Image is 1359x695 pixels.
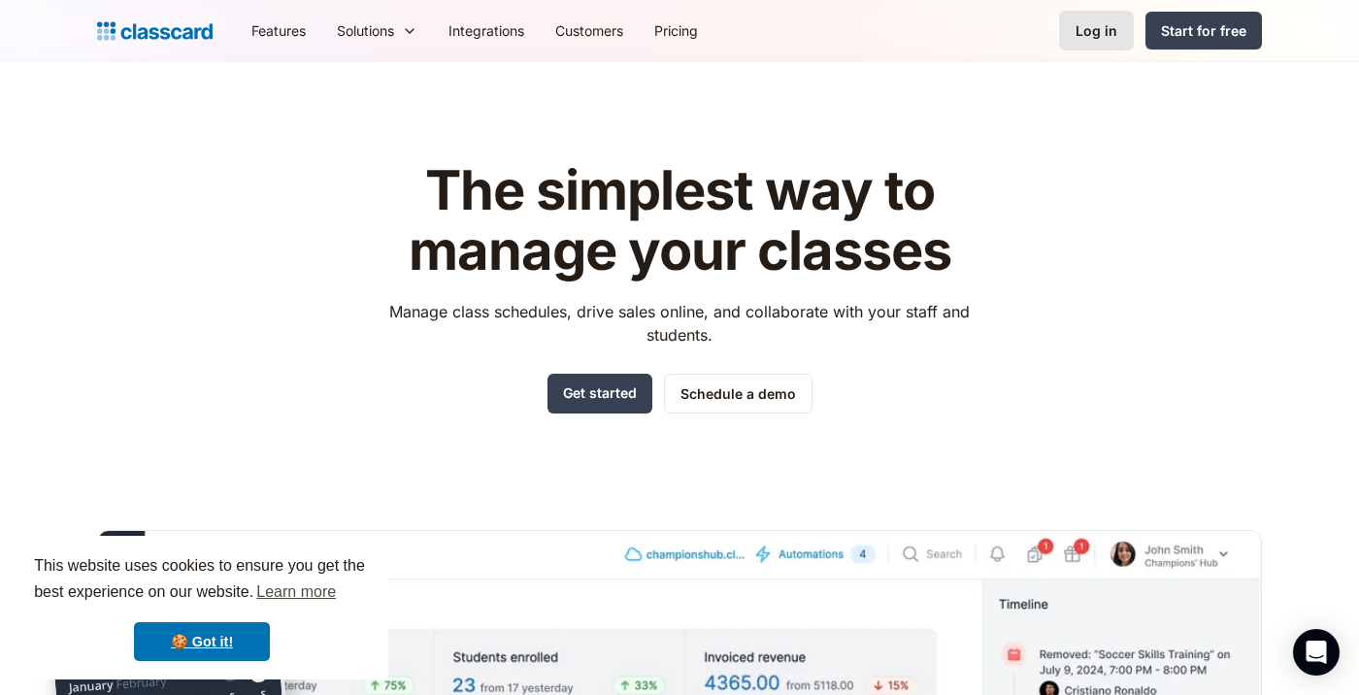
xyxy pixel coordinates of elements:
[540,9,639,52] a: Customers
[372,300,988,347] p: Manage class schedules, drive sales online, and collaborate with your staff and students.
[34,554,370,607] span: This website uses cookies to ensure you get the best experience on our website.
[433,9,540,52] a: Integrations
[236,9,321,52] a: Features
[1059,11,1134,50] a: Log in
[1161,20,1246,41] div: Start for free
[664,374,812,414] a: Schedule a demo
[639,9,713,52] a: Pricing
[1293,629,1340,676] div: Open Intercom Messenger
[337,20,394,41] div: Solutions
[253,578,339,607] a: learn more about cookies
[134,622,270,661] a: dismiss cookie message
[372,161,988,281] h1: The simplest way to manage your classes
[547,374,652,414] a: Get started
[321,9,433,52] div: Solutions
[16,536,388,679] div: cookieconsent
[1145,12,1262,50] a: Start for free
[97,17,213,45] a: Logo
[1076,20,1117,41] div: Log in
